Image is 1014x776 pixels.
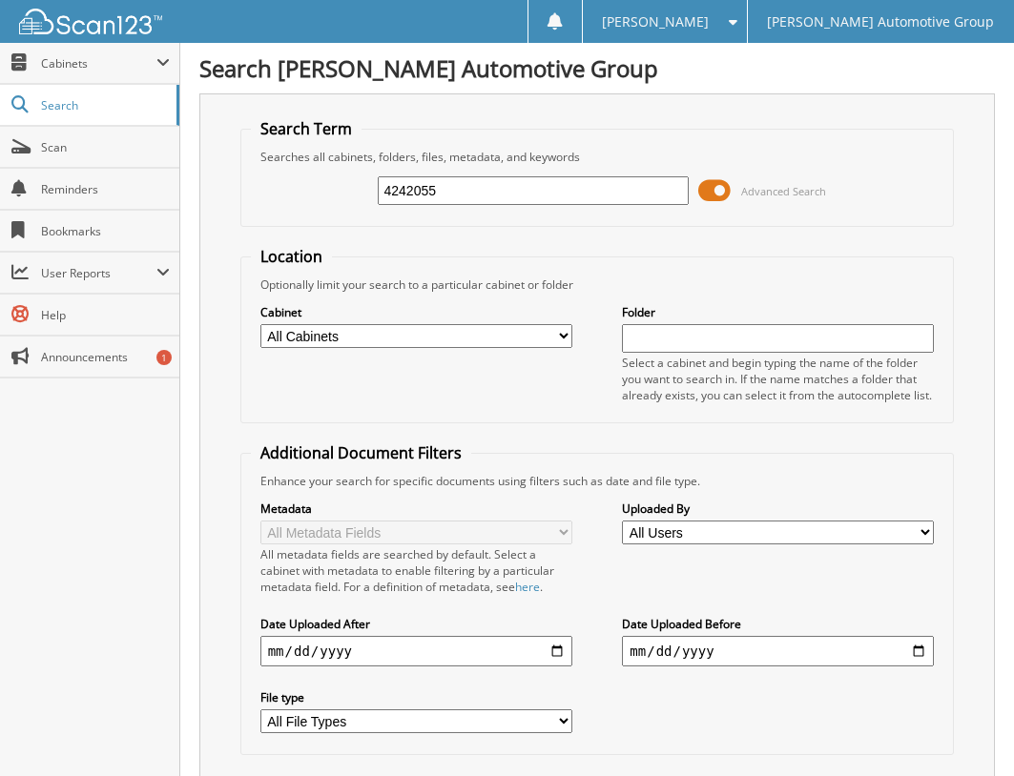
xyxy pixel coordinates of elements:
[622,500,934,517] label: Uploaded By
[622,304,934,320] label: Folder
[260,616,572,632] label: Date Uploaded After
[41,307,170,323] span: Help
[41,181,170,197] span: Reminders
[515,579,540,595] a: here
[622,636,934,666] input: end
[19,9,162,34] img: scan123-logo-white.svg
[767,16,994,28] span: [PERSON_NAME] Automotive Group
[622,616,934,632] label: Date Uploaded Before
[41,223,170,239] span: Bookmarks
[251,276,944,293] div: Optionally limit your search to a particular cabinet or folder
[41,349,170,365] span: Announcements
[741,184,826,198] span: Advanced Search
[41,265,156,281] span: User Reports
[199,52,995,84] h1: Search [PERSON_NAME] Automotive Group
[260,689,572,705] label: File type
[251,246,332,267] legend: Location
[156,350,172,365] div: 1
[260,636,572,666] input: start
[260,304,572,320] label: Cabinet
[602,16,709,28] span: [PERSON_NAME]
[251,118,362,139] legend: Search Term
[260,500,572,517] label: Metadata
[260,546,572,595] div: All metadata fields are searched by default. Select a cabinet with metadata to enable filtering b...
[251,442,471,463] legend: Additional Document Filters
[41,97,167,113] span: Search
[251,149,944,165] div: Searches all cabinets, folders, files, metadata, and keywords
[41,55,156,71] span: Cabinets
[41,139,170,155] span: Scan
[251,473,944,489] div: Enhance your search for specific documents using filters such as date and file type.
[622,355,934,403] div: Select a cabinet and begin typing the name of the folder you want to search in. If the name match...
